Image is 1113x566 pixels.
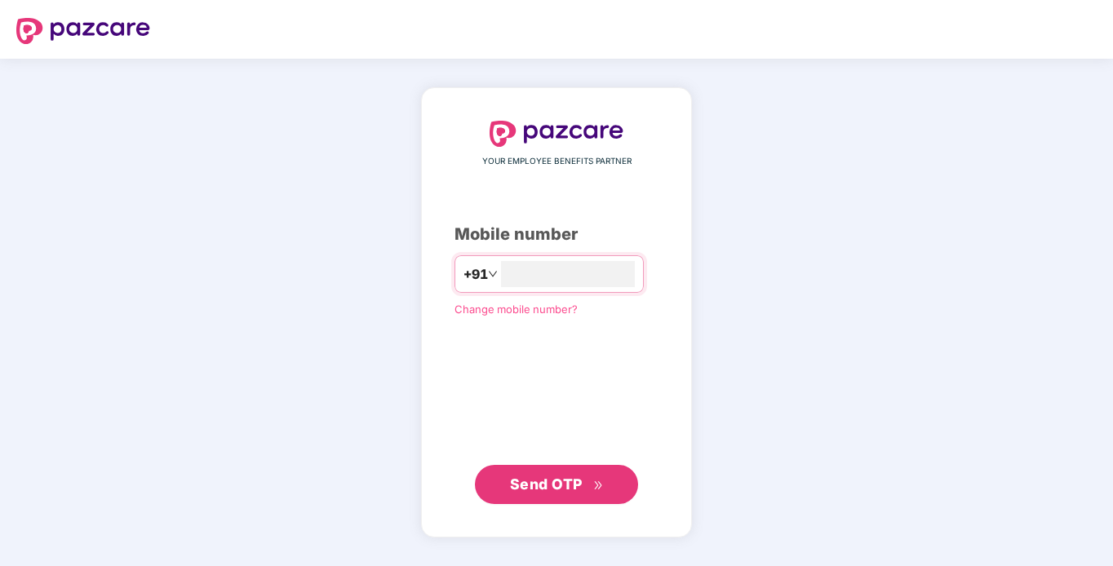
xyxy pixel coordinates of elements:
[455,303,578,316] a: Change mobile number?
[463,264,488,285] span: +91
[475,465,638,504] button: Send OTPdouble-right
[510,475,583,493] span: Send OTP
[455,222,658,247] div: Mobile number
[593,480,604,491] span: double-right
[488,269,498,279] span: down
[482,155,632,168] span: YOUR EMPLOYEE BENEFITS PARTNER
[16,18,150,44] img: logo
[490,121,623,147] img: logo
